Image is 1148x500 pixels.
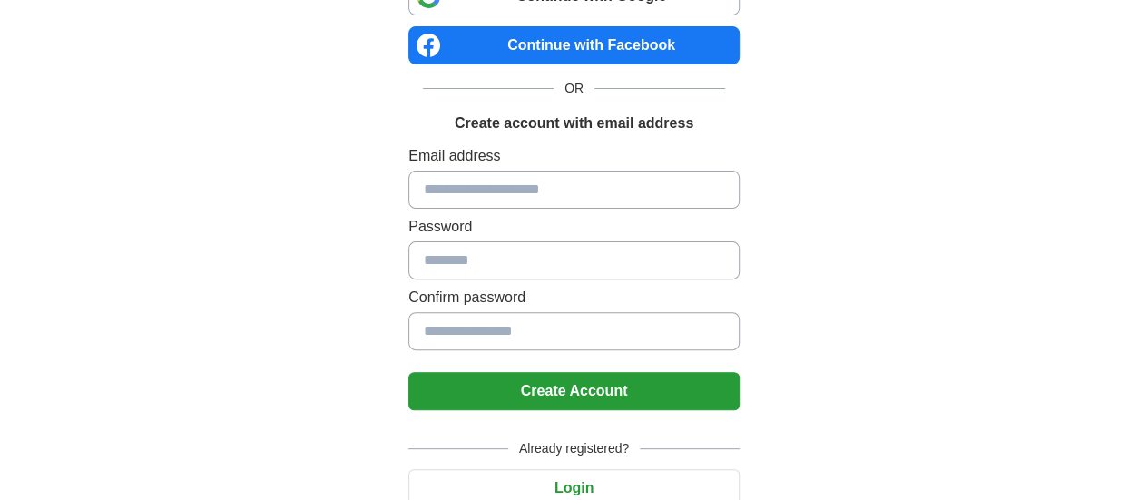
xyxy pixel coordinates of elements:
[408,287,740,309] label: Confirm password
[408,480,740,495] a: Login
[455,113,693,134] h1: Create account with email address
[508,439,640,458] span: Already registered?
[408,145,740,167] label: Email address
[408,26,740,64] a: Continue with Facebook
[554,79,594,98] span: OR
[408,372,740,410] button: Create Account
[408,216,740,238] label: Password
